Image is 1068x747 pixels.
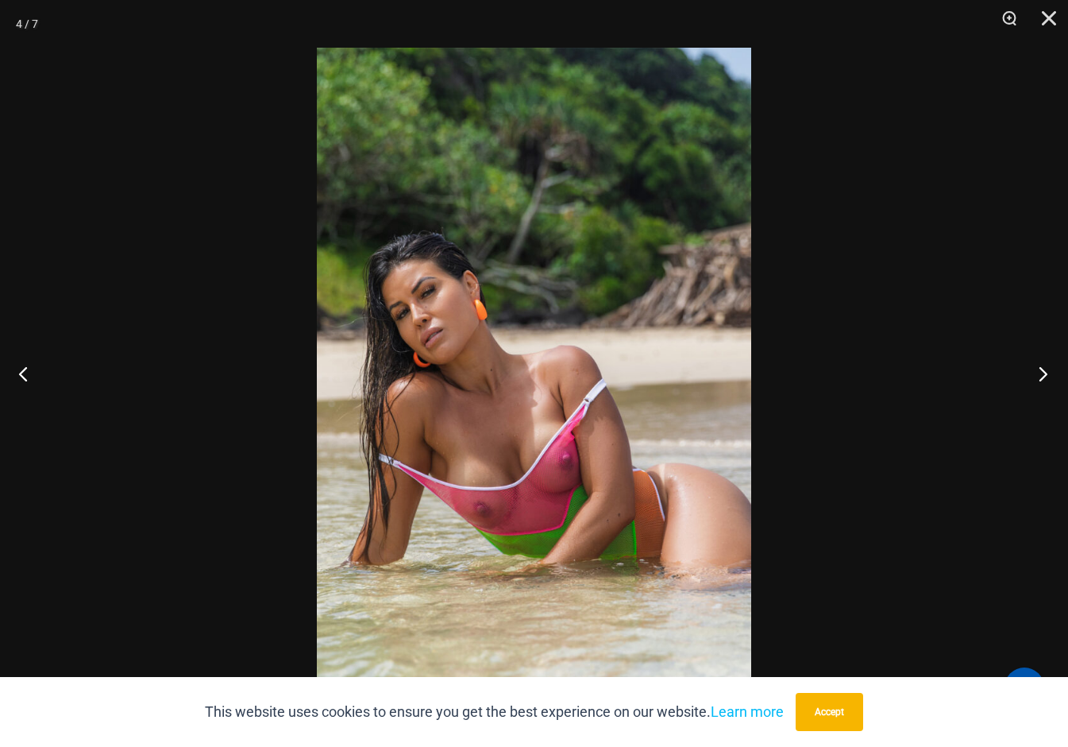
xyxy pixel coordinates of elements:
[796,693,863,731] button: Accept
[317,48,751,699] img: Reckless Mesh High Voltage 8797 One Piece 08
[1008,334,1068,413] button: Next
[16,12,38,36] div: 4 / 7
[205,700,784,724] p: This website uses cookies to ensure you get the best experience on our website.
[711,703,784,720] a: Learn more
